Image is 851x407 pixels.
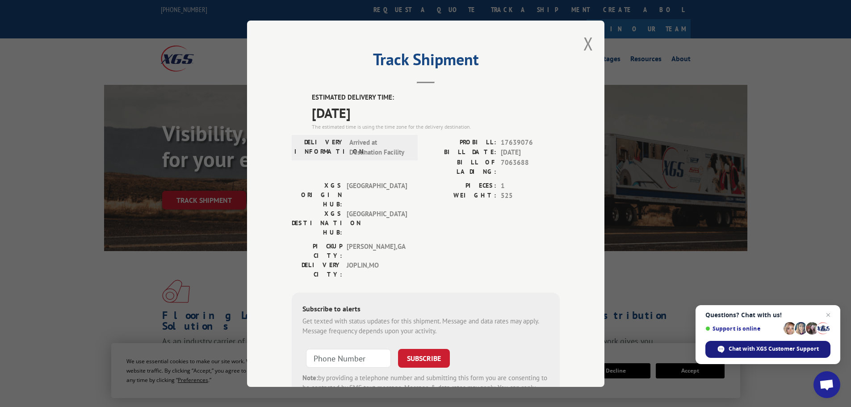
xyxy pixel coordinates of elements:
div: Open chat [813,371,840,398]
label: DELIVERY INFORMATION: [294,137,345,157]
span: Arrived at Destination Facility [349,137,410,157]
span: 17639076 [501,137,560,147]
span: Close chat [823,310,834,320]
span: [GEOGRAPHIC_DATA] [347,209,407,237]
span: JOPLIN , MO [347,260,407,279]
h2: Track Shipment [292,53,560,70]
label: PICKUP CITY: [292,241,342,260]
div: Chat with XGS Customer Support [705,341,830,358]
div: by providing a telephone number and submitting this form you are consenting to be contacted by SM... [302,373,549,403]
label: BILL OF LADING: [426,157,496,176]
strong: Note: [302,373,318,382]
button: SUBSCRIBE [398,348,450,367]
span: [DATE] [501,147,560,158]
span: [GEOGRAPHIC_DATA] [347,180,407,209]
span: Support is online [705,325,780,332]
label: ESTIMATED DELIVERY TIME: [312,92,560,103]
label: PIECES: [426,180,496,191]
button: Close modal [583,32,593,55]
div: Subscribe to alerts [302,303,549,316]
input: Phone Number [306,348,391,367]
label: DELIVERY CITY: [292,260,342,279]
label: PROBILL: [426,137,496,147]
div: The estimated time is using the time zone for the delivery destination. [312,122,560,130]
span: 525 [501,191,560,201]
span: [DATE] [312,102,560,122]
label: BILL DATE: [426,147,496,158]
label: WEIGHT: [426,191,496,201]
div: Get texted with status updates for this shipment. Message and data rates may apply. Message frequ... [302,316,549,336]
span: 7063688 [501,157,560,176]
label: XGS DESTINATION HUB: [292,209,342,237]
span: [PERSON_NAME] , GA [347,241,407,260]
span: Questions? Chat with us! [705,311,830,319]
span: Chat with XGS Customer Support [729,345,819,353]
span: 1 [501,180,560,191]
label: XGS ORIGIN HUB: [292,180,342,209]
